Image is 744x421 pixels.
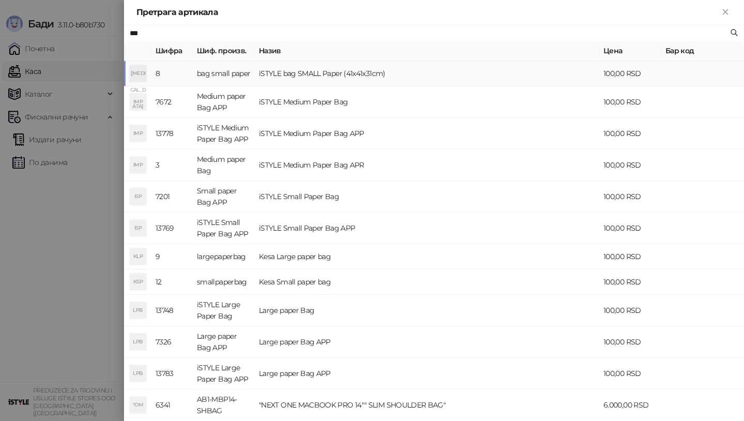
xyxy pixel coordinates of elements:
div: LPB [130,365,146,382]
th: Шифра [151,41,193,61]
div: IMP [130,157,146,173]
td: 13769 [151,213,193,244]
td: bag small paper [193,61,255,86]
td: Large paper Bag [255,295,599,326]
div: LPB [130,302,146,319]
div: ISP [130,220,146,236]
td: Small paper Bag APP [193,181,255,213]
td: 13778 [151,118,193,149]
div: IMP [130,125,146,142]
td: Kesa Large paper bag [255,244,599,269]
div: KSP [130,274,146,290]
td: "NEXT ONE MACBOOK PRO 14"" SLIM SHOULDER BAG" [255,389,599,421]
td: 8 [151,61,193,86]
th: Цена [599,41,661,61]
td: 100,00 RSD [599,86,661,118]
td: 100,00 RSD [599,181,661,213]
td: 100,00 RSD [599,118,661,149]
div: KLP [130,248,146,265]
td: iSTYLE Medium Paper Bag APP [255,118,599,149]
div: [MEDICAL_DATA] [130,65,146,82]
td: iSTYLE Small Paper Bag APP [193,213,255,244]
div: LPB [130,334,146,350]
td: iSTYLE Small Paper Bag APP [255,213,599,244]
td: iSTYLE Medium Paper Bag APP [193,118,255,149]
th: Назив [255,41,599,61]
td: 12 [151,269,193,295]
td: Medium paper Bag [193,149,255,181]
td: 7326 [151,326,193,358]
td: 100,00 RSD [599,149,661,181]
td: iSTYLE Small Paper Bag [255,181,599,213]
th: Бар код [661,41,744,61]
td: 100,00 RSD [599,326,661,358]
td: 100,00 RSD [599,213,661,244]
td: iSTYLE Large Paper Bag [193,295,255,326]
td: 13783 [151,358,193,389]
td: Large paper Bag APP [193,326,255,358]
td: 9 [151,244,193,269]
td: AB1-MBP14-SHBAG [193,389,255,421]
button: Close [719,6,732,19]
th: Шиф. произв. [193,41,255,61]
td: 6.000,00 RSD [599,389,661,421]
div: IMP [130,94,146,110]
td: iSTYLE Large Paper Bag APP [193,358,255,389]
td: 100,00 RSD [599,358,661,389]
td: Kesa Small paper bag [255,269,599,295]
td: 3 [151,149,193,181]
td: 7672 [151,86,193,118]
div: "OM [130,397,146,413]
div: Претрага артикала [136,6,719,19]
td: largepaperbag [193,244,255,269]
div: ISP [130,188,146,205]
td: 100,00 RSD [599,295,661,326]
td: 100,00 RSD [599,269,661,295]
td: iSTYLE Medium Paper Bag [255,86,599,118]
td: 100,00 RSD [599,61,661,86]
td: iSTYLE bag SMALL Paper (41x41x31cm) [255,61,599,86]
td: 6341 [151,389,193,421]
td: 13748 [151,295,193,326]
td: iSTYLE Medium Paper Bag APR [255,149,599,181]
td: 7201 [151,181,193,213]
td: smallpaperbag [193,269,255,295]
td: Large paper Bag APP [255,326,599,358]
td: Large paper Bag APP [255,358,599,389]
td: 100,00 RSD [599,244,661,269]
td: Medium paper Bag APP [193,86,255,118]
